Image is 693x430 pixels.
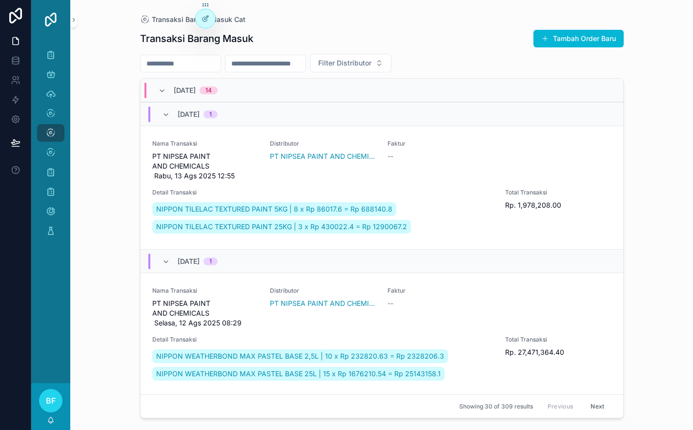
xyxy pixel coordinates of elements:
span: Filter Distributor [318,58,371,68]
img: App logo [43,12,59,27]
button: Select Button [310,54,391,72]
span: Nama Transaksi [152,140,258,148]
h1: Transaksi Barang Masuk [140,32,253,45]
span: Distributor [270,140,376,148]
span: NIPPON WEATHERBOND MAX PASTEL BASE 2,5L | 10 x Rp 232820.63 = Rp 2328206.3 [156,351,444,361]
button: Tambah Order Baru [533,30,624,47]
span: Nama Transaksi [152,287,258,295]
a: NIPPON TILELAC TEXTURED PAINT 5KG | 8 x Rp 86017.6 = Rp 688140.8 [152,202,396,216]
span: Faktur [387,287,493,295]
span: NIPPON TILELAC TEXTURED PAINT 5KG | 8 x Rp 86017.6 = Rp 688140.8 [156,204,392,214]
a: NIPPON WEATHERBOND MAX PASTEL BASE 2,5L | 10 x Rp 232820.63 = Rp 2328206.3 [152,349,448,363]
div: 1 [209,110,212,118]
span: [DATE] [178,257,200,266]
span: [DATE] [178,109,200,119]
span: BF [46,395,56,407]
span: NIPPON TILELAC TEXTURED PAINT 25KG | 3 x Rp 430022.4 = Rp 1290067.2 [156,222,407,232]
span: NIPPON WEATHERBOND MAX PASTEL BASE 25L | 15 x Rp 1676210.54 = Rp 25143158.1 [156,369,441,379]
a: Nama TransaksiPT NIPSEA PAINT AND CHEMICALS Selasa, 12 Ags 2025 08:29DistributorPT NIPSEA PAINT A... [141,273,623,396]
div: 14 [205,86,212,94]
div: 1 [209,258,212,265]
a: NIPPON TILELAC TEXTURED PAINT 25KG | 3 x Rp 430022.4 = Rp 1290067.2 [152,220,411,234]
button: Next [584,399,611,414]
a: PT NIPSEA PAINT AND CHEMICALS [270,299,376,308]
a: Transaksi Barang Masuk Cat [140,15,245,24]
span: [DATE] [174,86,196,95]
span: -- [387,299,393,308]
span: Detail Transaksi [152,336,494,344]
span: Total Transaksi [505,189,611,196]
span: Transaksi Barang Masuk Cat [152,15,245,24]
span: Rp. 27,471,364.40 [505,347,611,357]
div: scrollable content [31,39,70,252]
span: Detail Transaksi [152,189,494,196]
span: Faktur [387,140,493,148]
span: PT NIPSEA PAINT AND CHEMICALS Rabu, 13 Ags 2025 12:55 [152,151,258,181]
span: Total Transaksi [505,336,611,344]
span: Distributor [270,287,376,295]
span: Rp. 1,978,208.00 [505,200,611,210]
span: -- [387,151,393,161]
span: Showing 30 of 309 results [459,403,533,410]
a: Nama TransaksiPT NIPSEA PAINT AND CHEMICALS Rabu, 13 Ags 2025 12:55DistributorPT NIPSEA PAINT AND... [141,126,623,249]
a: PT NIPSEA PAINT AND CHEMICALS [270,151,376,161]
a: NIPPON WEATHERBOND MAX PASTEL BASE 25L | 15 x Rp 1676210.54 = Rp 25143158.1 [152,367,445,381]
span: PT NIPSEA PAINT AND CHEMICALS Selasa, 12 Ags 2025 08:29 [152,299,258,328]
